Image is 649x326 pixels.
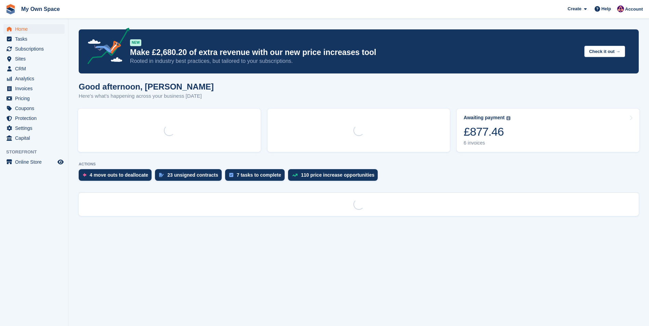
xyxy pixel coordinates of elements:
span: Sites [15,54,56,64]
img: move_outs_to_deallocate_icon-f764333ba52eb49d3ac5e1228854f67142a1ed5810a6f6cc68b1a99e826820c5.svg [83,173,86,177]
img: task-75834270c22a3079a89374b754ae025e5fb1db73e45f91037f5363f120a921f8.svg [229,173,233,177]
a: menu [3,123,65,133]
div: £877.46 [464,125,510,139]
img: stora-icon-8386f47178a22dfd0bd8f6a31ec36ba5ce8667c1dd55bd0f319d3a0aa187defe.svg [5,4,16,14]
div: 6 invoices [464,140,510,146]
div: Awaiting payment [464,115,505,121]
span: Online Store [15,157,56,167]
img: icon-info-grey-7440780725fd019a000dd9b08b2336e03edf1995a4989e88bcd33f0948082b44.svg [506,116,510,120]
a: My Own Space [18,3,63,15]
span: Tasks [15,34,56,44]
span: Settings [15,123,56,133]
a: menu [3,104,65,113]
a: menu [3,34,65,44]
span: Pricing [15,94,56,103]
div: 23 unsigned contracts [167,172,218,178]
div: 4 move outs to deallocate [90,172,148,178]
div: NEW [130,39,141,46]
span: Help [601,5,611,12]
button: Check it out → [584,46,625,57]
p: ACTIONS [79,162,639,166]
a: menu [3,64,65,73]
span: Home [15,24,56,34]
p: Rooted in industry best practices, but tailored to your subscriptions. [130,57,579,65]
p: Here's what's happening across your business [DATE] [79,92,214,100]
div: 7 tasks to complete [237,172,281,178]
span: Subscriptions [15,44,56,54]
h1: Good afternoon, [PERSON_NAME] [79,82,214,91]
a: menu [3,24,65,34]
a: 4 move outs to deallocate [79,169,155,184]
a: menu [3,113,65,123]
span: Account [625,6,643,13]
img: price_increase_opportunities-93ffe204e8149a01c8c9dc8f82e8f89637d9d84a8eef4429ea346261dce0b2c0.svg [292,174,298,177]
a: 7 tasks to complete [225,169,288,184]
span: Invoices [15,84,56,93]
a: Preview store [56,158,65,166]
span: Protection [15,113,56,123]
a: menu [3,84,65,93]
span: CRM [15,64,56,73]
div: 110 price increase opportunities [301,172,375,178]
img: contract_signature_icon-13c848040528278c33f63329250d36e43548de30e8caae1d1a13099fd9432cc5.svg [159,173,164,177]
span: Capital [15,133,56,143]
a: menu [3,44,65,54]
img: Sergio Tartaglia [617,5,624,12]
img: price-adjustments-announcement-icon-8257ccfd72463d97f412b2fc003d46551f7dbcb40ab6d574587a9cd5c0d94... [82,28,130,67]
a: 23 unsigned contracts [155,169,225,184]
a: menu [3,94,65,103]
a: menu [3,54,65,64]
a: menu [3,157,65,167]
span: Analytics [15,74,56,83]
span: Create [568,5,581,12]
a: menu [3,133,65,143]
span: Storefront [6,149,68,155]
a: Awaiting payment £877.46 6 invoices [457,109,639,152]
span: Coupons [15,104,56,113]
p: Make £2,680.20 of extra revenue with our new price increases tool [130,47,579,57]
a: menu [3,74,65,83]
a: 110 price increase opportunities [288,169,381,184]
